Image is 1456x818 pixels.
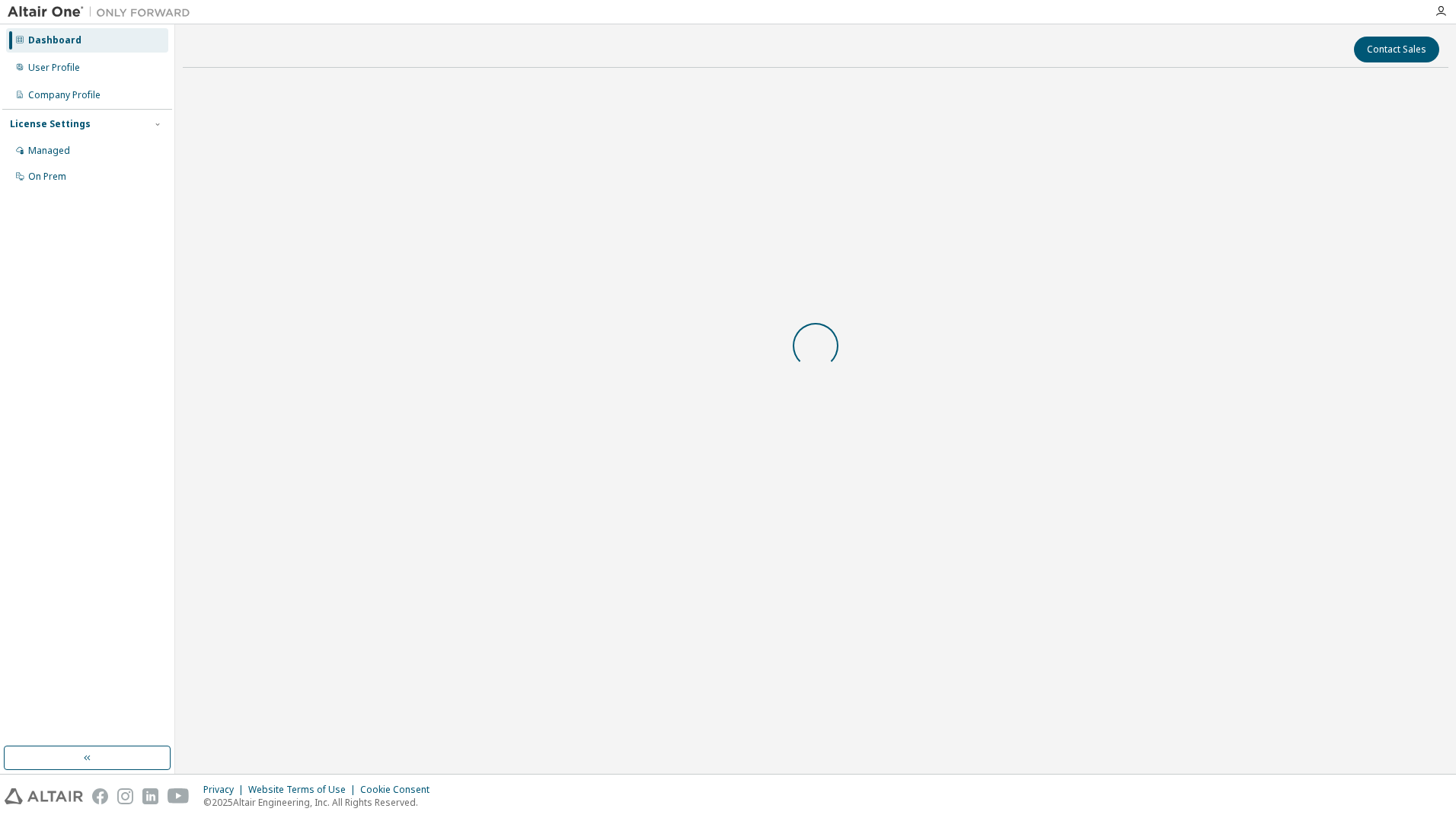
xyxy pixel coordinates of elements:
img: youtube.svg [168,788,190,804]
div: User Profile [28,62,80,74]
img: Altair One [8,5,198,20]
div: Privacy [203,784,248,796]
img: instagram.svg [117,788,133,804]
div: Website Terms of Use [248,784,360,796]
div: License Settings [10,118,91,130]
div: Managed [28,145,70,157]
button: Contact Sales [1354,37,1439,62]
p: © 2025 Altair Engineering, Inc. All Rights Reserved. [203,796,439,809]
div: Company Profile [28,89,101,101]
div: Cookie Consent [360,784,439,796]
div: On Prem [28,171,66,183]
img: facebook.svg [92,788,108,804]
img: altair_logo.svg [5,788,83,804]
img: linkedin.svg [142,788,158,804]
div: Dashboard [28,34,81,46]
